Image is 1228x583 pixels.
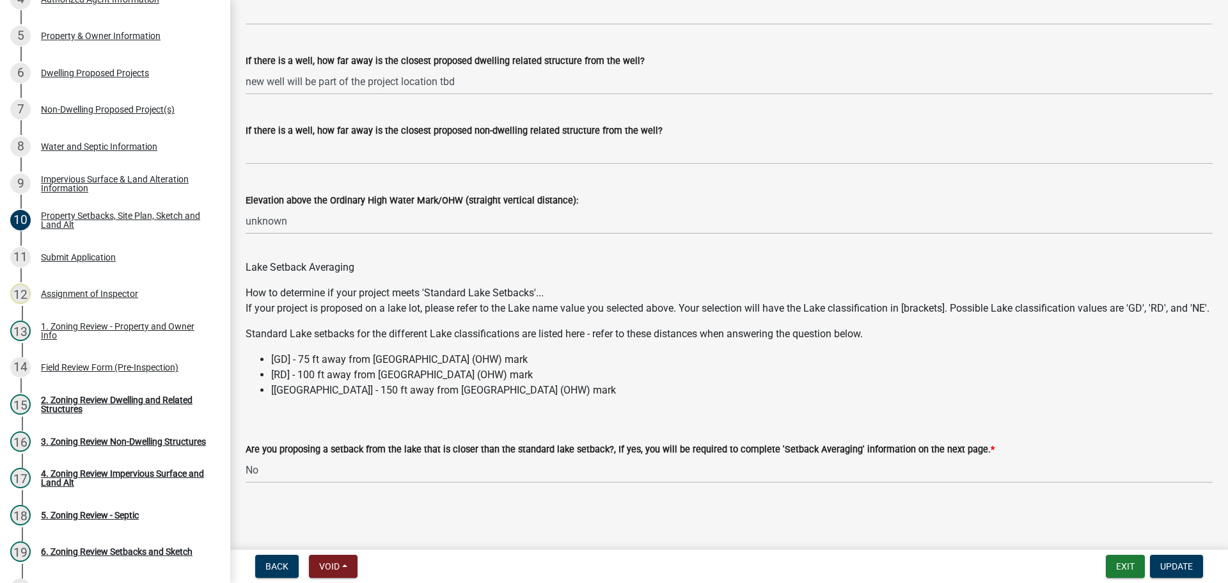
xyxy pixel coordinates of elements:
div: 7 [10,99,31,120]
div: 1. Zoning Review - Property and Owner Info [41,322,210,340]
div: 18 [10,505,31,525]
div: 13 [10,321,31,341]
div: Submit Application [41,253,116,262]
div: 8 [10,136,31,157]
div: Property & Owner Information [41,31,161,40]
li: [[GEOGRAPHIC_DATA]] - 150 ft away from [GEOGRAPHIC_DATA] (OHW) mark [271,383,1213,398]
div: Impervious Surface & Land Alteration Information [41,175,210,193]
p: If your project is proposed on a lake lot, please refer to the Lake name value you selected above... [246,301,1213,316]
button: Back [255,555,299,578]
div: 11 [10,247,31,268]
div: Water and Septic Information [41,142,157,151]
div: 10 [10,210,31,230]
div: How to determine if your project meets 'Standard Lake Setbacks'... [246,285,1213,398]
li: [GD] - 75 ft away from [GEOGRAPHIC_DATA] (OHW) mark [271,352,1213,367]
div: 5 [10,26,31,46]
div: Property Setbacks, Site Plan, Sketch and Land Alt [41,211,210,229]
div: 17 [10,468,31,488]
div: Dwelling Proposed Projects [41,68,149,77]
div: 9 [10,173,31,194]
div: 6. Zoning Review Setbacks and Sketch [41,547,193,556]
div: 6 [10,63,31,83]
p: Standard Lake setbacks for the different Lake classifications are listed here - refer to these di... [246,326,1213,342]
div: 16 [10,431,31,452]
button: Update [1150,555,1203,578]
button: Exit [1106,555,1145,578]
div: 5. Zoning Review - Septic [41,511,139,520]
div: Field Review Form (Pre-Inspection) [41,363,178,372]
button: Void [309,555,358,578]
label: Elevation above the Ordinary High Water Mark/OHW (straight vertical distance): [246,196,578,205]
span: Void [319,561,340,571]
div: 12 [10,284,31,304]
label: Are you proposing a setback from the lake that is closer than the standard lake setback?, If yes,... [246,445,995,454]
li: [RD] - 100 ft away from [GEOGRAPHIC_DATA] (OHW) mark [271,367,1213,383]
div: Lake Setback Averaging [246,260,1213,275]
label: If there is a well, how far away is the closest proposed non-dwelling related structure from the ... [246,127,663,136]
div: Non-Dwelling Proposed Project(s) [41,105,175,114]
div: 19 [10,541,31,562]
div: 2. Zoning Review Dwelling and Related Structures [41,395,210,413]
span: Update [1160,561,1193,571]
div: 14 [10,357,31,378]
div: 15 [10,394,31,415]
span: Back [265,561,288,571]
label: If there is a well, how far away is the closest proposed dwelling related structure from the well? [246,57,645,66]
div: 4. Zoning Review Impervious Surface and Land Alt [41,469,210,487]
div: 3. Zoning Review Non-Dwelling Structures [41,437,206,446]
div: Assignment of Inspector [41,289,138,298]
